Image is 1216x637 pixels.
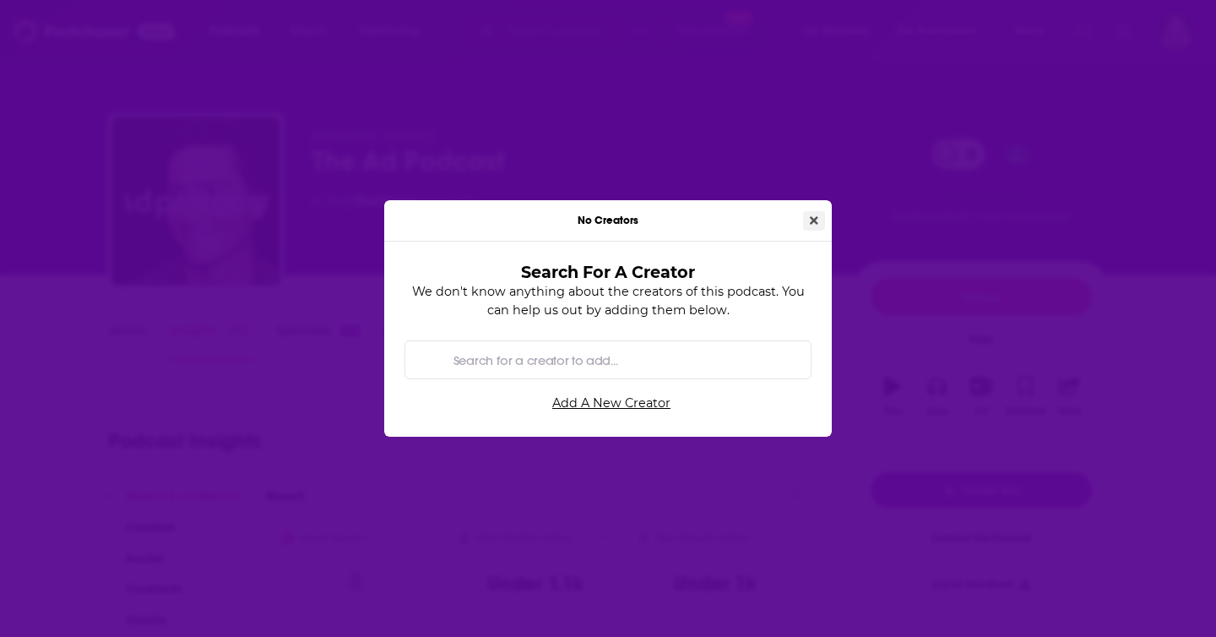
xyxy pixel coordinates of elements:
[384,200,832,242] div: No Creators
[803,211,825,231] button: Close
[432,262,784,282] h3: Search For A Creator
[411,389,812,417] a: Add A New Creator
[404,340,812,379] div: Search by entity type
[404,282,812,320] p: We don't know anything about the creators of this podcast. You can help us out by adding them below.
[447,340,797,378] input: Search for a creator to add...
